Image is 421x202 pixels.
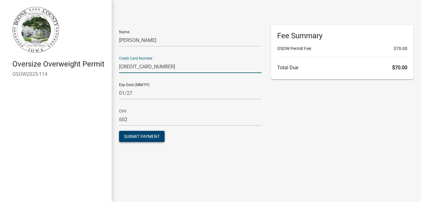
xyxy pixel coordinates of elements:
[277,45,407,52] li: OSOW Permit Fee:
[12,71,107,77] h6: OSOW2025-114
[394,45,407,52] span: $70.00
[12,60,107,69] h4: Oversize Overweight Permit
[277,31,407,40] h6: Fee Summary
[277,65,407,71] h6: Total Due
[392,65,407,71] span: $70.00
[12,7,60,53] img: Boone County, Iowa
[124,134,160,139] span: Submit Payment
[119,131,165,142] button: Submit Payment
